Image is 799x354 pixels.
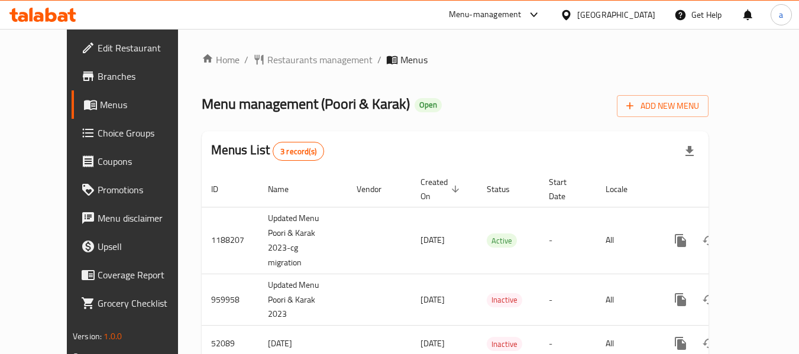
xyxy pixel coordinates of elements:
td: Updated Menu Poori & Karak 2023 [258,274,347,326]
span: Coupons [98,154,191,168]
span: Promotions [98,183,191,197]
a: Coupons [72,147,200,176]
a: Choice Groups [72,119,200,147]
td: All [596,274,657,326]
button: more [667,285,695,314]
div: Inactive [487,337,522,351]
span: Restaurants management [267,53,373,67]
a: Promotions [72,176,200,204]
span: Vendor [357,182,397,196]
li: / [244,53,248,67]
span: Name [268,182,304,196]
button: Add New Menu [617,95,709,117]
div: Menu-management [449,8,522,22]
h2: Menus List [211,141,324,161]
span: a [779,8,783,21]
span: 1.0.0 [103,329,122,344]
td: Updated Menu Poori & Karak 2023-cg migration [258,207,347,274]
button: more [667,226,695,255]
li: / [377,53,381,67]
span: Active [487,234,517,248]
td: - [539,274,596,326]
button: Change Status [695,285,723,314]
span: Version: [73,329,102,344]
td: All [596,207,657,274]
a: Menu disclaimer [72,204,200,232]
span: Created On [420,175,463,203]
span: Add New Menu [626,99,699,113]
span: Grocery Checklist [98,296,191,310]
span: [DATE] [420,336,445,351]
td: - [539,207,596,274]
th: Actions [657,171,790,207]
nav: breadcrumb [202,53,709,67]
div: [GEOGRAPHIC_DATA] [577,8,655,21]
div: Open [415,98,442,112]
span: Branches [98,69,191,83]
span: Upsell [98,239,191,254]
div: Total records count [273,142,324,161]
span: ID [211,182,234,196]
a: Upsell [72,232,200,261]
span: Status [487,182,525,196]
div: Inactive [487,293,522,307]
a: Grocery Checklist [72,289,200,317]
span: Choice Groups [98,126,191,140]
td: 959958 [202,274,258,326]
span: Menu management ( Poori & Karak ) [202,90,410,117]
a: Restaurants management [253,53,373,67]
span: 3 record(s) [273,146,324,157]
td: 1188207 [202,207,258,274]
a: Branches [72,62,200,90]
a: Edit Restaurant [72,34,200,62]
div: Export file [675,137,704,165]
span: Menus [400,53,428,67]
span: [DATE] [420,292,445,307]
a: Coverage Report [72,261,200,289]
span: Open [415,100,442,110]
span: Inactive [487,337,522,351]
button: Change Status [695,226,723,255]
span: Edit Restaurant [98,41,191,55]
span: Start Date [549,175,582,203]
a: Home [202,53,240,67]
span: Coverage Report [98,268,191,282]
span: Inactive [487,293,522,307]
a: Menus [72,90,200,119]
span: Menu disclaimer [98,211,191,225]
span: Menus [100,98,191,112]
span: [DATE] [420,232,445,248]
span: Locale [606,182,643,196]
